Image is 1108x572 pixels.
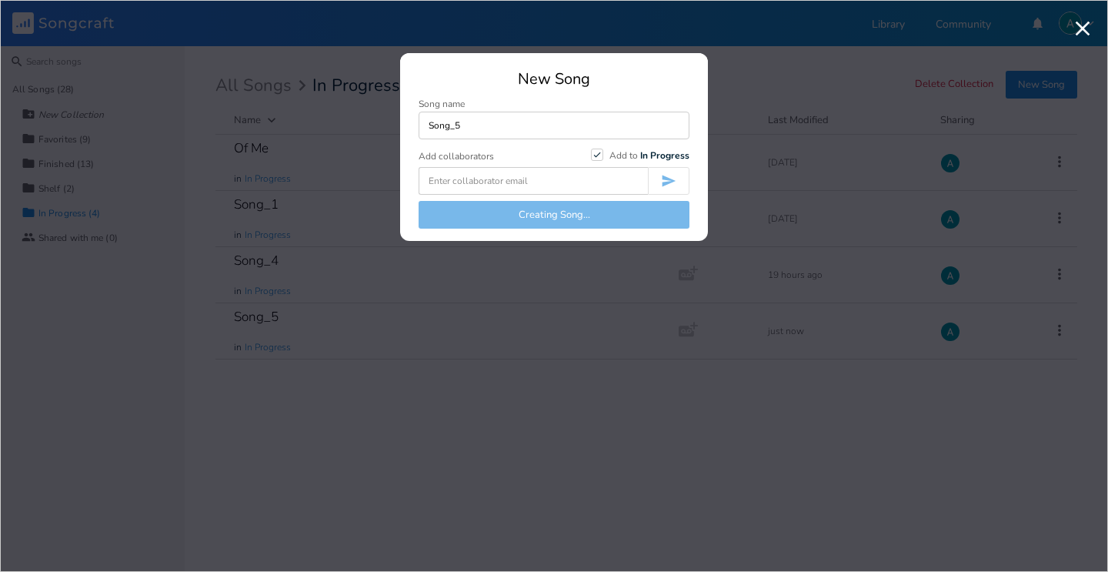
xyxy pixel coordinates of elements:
div: New Song [419,72,689,87]
div: Song name [419,99,689,109]
button: Creating Song... [419,201,689,229]
input: Enter collaborator email [419,167,648,195]
b: In Progress [640,149,689,162]
input: Enter song name [419,112,689,139]
div: Add collaborators [419,152,494,161]
span: Add to [609,149,689,162]
button: Invite [648,167,689,195]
